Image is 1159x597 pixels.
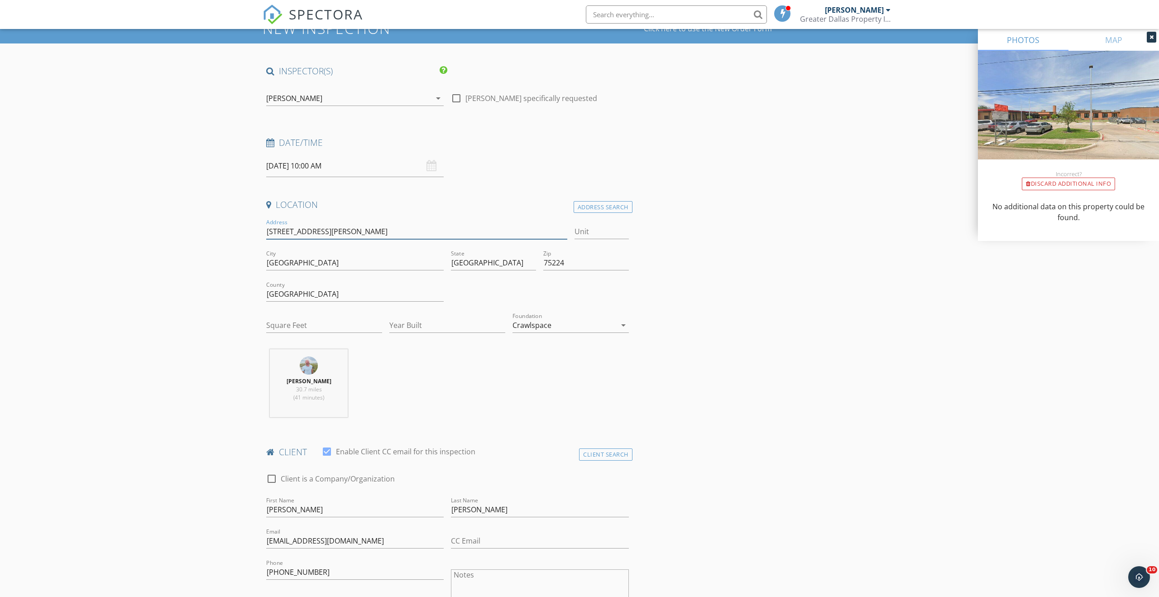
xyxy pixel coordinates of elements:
[825,5,884,14] div: [PERSON_NAME]
[266,137,629,149] h4: Date/Time
[978,51,1159,181] img: streetview
[1068,29,1159,51] a: MAP
[978,29,1068,51] a: PHOTOS
[281,474,395,483] label: Client is a Company/Organization
[263,12,363,31] a: SPECTORA
[266,199,629,211] h4: Location
[296,385,322,393] span: 30.7 miles
[266,155,444,177] input: Select date
[586,5,767,24] input: Search everything...
[287,377,331,385] strong: [PERSON_NAME]
[1147,566,1157,573] span: 10
[1128,566,1150,588] iframe: Intercom live chat
[266,446,629,458] h4: client
[989,201,1148,223] p: No additional data on this property could be found.
[800,14,891,24] div: Greater Dallas Property Inspections LLC
[263,20,463,36] h1: New Inspection
[433,93,444,104] i: arrow_drop_down
[1022,178,1115,190] div: Discard Additional info
[644,25,772,32] a: Click here to use the New Order Form
[263,5,283,24] img: The Best Home Inspection Software - Spectora
[266,94,322,102] div: [PERSON_NAME]
[289,5,363,24] span: SPECTORA
[336,447,475,456] label: Enable Client CC email for this inspection
[579,448,632,461] div: Client Search
[465,94,597,103] label: [PERSON_NAME] specifically requested
[512,321,551,329] div: Crawlspace
[300,356,318,375] img: fullsizerender.jpeg
[618,320,629,331] i: arrow_drop_down
[293,394,324,401] span: (41 minutes)
[574,201,632,213] div: Address Search
[266,65,447,77] h4: INSPECTOR(S)
[978,170,1159,178] div: Incorrect?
